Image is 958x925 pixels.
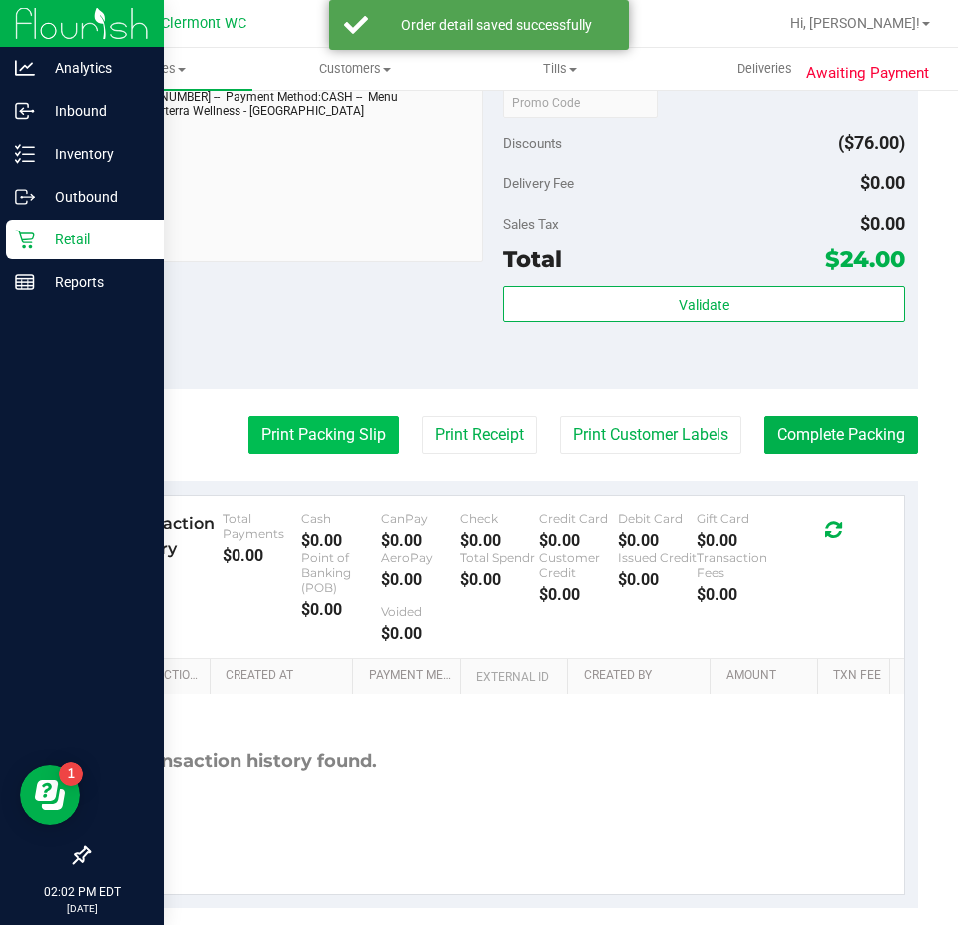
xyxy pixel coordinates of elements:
[381,511,460,526] div: CanPay
[301,600,380,619] div: $0.00
[15,272,35,292] inline-svg: Reports
[458,60,661,78] span: Tills
[35,142,155,166] p: Inventory
[697,585,775,604] div: $0.00
[503,286,905,322] button: Validate
[711,60,819,78] span: Deliveries
[806,62,929,85] span: Awaiting Payment
[618,570,697,589] div: $0.00
[15,101,35,121] inline-svg: Inbound
[539,585,618,604] div: $0.00
[369,668,453,684] a: Payment Method
[381,604,460,619] div: Voided
[618,531,697,550] div: $0.00
[15,230,35,249] inline-svg: Retail
[223,511,301,541] div: Total Payments
[503,245,562,273] span: Total
[697,511,775,526] div: Gift Card
[460,550,539,565] div: Total Spendr
[35,99,155,123] p: Inbound
[35,56,155,80] p: Analytics
[15,58,35,78] inline-svg: Analytics
[301,511,380,526] div: Cash
[697,550,775,580] div: Transaction Fees
[457,48,662,90] a: Tills
[584,668,704,684] a: Created By
[35,270,155,294] p: Reports
[460,570,539,589] div: $0.00
[860,213,905,233] span: $0.00
[381,570,460,589] div: $0.00
[503,125,562,161] span: Discounts
[539,550,618,580] div: Customer Credit
[860,172,905,193] span: $0.00
[15,144,35,164] inline-svg: Inventory
[825,245,905,273] span: $24.00
[460,511,539,526] div: Check
[301,550,380,595] div: Point of Banking (POB)
[618,550,697,565] div: Issued Credit
[15,187,35,207] inline-svg: Outbound
[381,624,460,643] div: $0.00
[253,60,456,78] span: Customers
[833,668,881,684] a: Txn Fee
[226,668,345,684] a: Created At
[679,297,729,313] span: Validate
[35,185,155,209] p: Outbound
[248,416,399,454] button: Print Packing Slip
[9,901,155,916] p: [DATE]
[460,531,539,550] div: $0.00
[790,15,920,31] span: Hi, [PERSON_NAME]!
[726,668,810,684] a: Amount
[381,550,460,565] div: AeroPay
[539,511,618,526] div: Credit Card
[460,659,567,694] th: External ID
[503,175,574,191] span: Delivery Fee
[838,132,905,153] span: ($76.00)
[103,694,377,829] div: No transaction history found.
[252,48,457,90] a: Customers
[59,762,83,786] iframe: Resource center unread badge
[618,511,697,526] div: Debit Card
[301,531,380,550] div: $0.00
[379,15,614,35] div: Order detail saved successfully
[223,546,301,565] div: $0.00
[697,531,775,550] div: $0.00
[9,883,155,901] p: 02:02 PM EDT
[20,765,80,825] iframe: Resource center
[539,531,618,550] div: $0.00
[503,216,559,231] span: Sales Tax
[422,416,537,454] button: Print Receipt
[764,416,918,454] button: Complete Packing
[663,48,867,90] a: Deliveries
[35,228,155,251] p: Retail
[560,416,741,454] button: Print Customer Labels
[381,531,460,550] div: $0.00
[161,15,246,32] span: Clermont WC
[503,88,658,118] input: Promo Code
